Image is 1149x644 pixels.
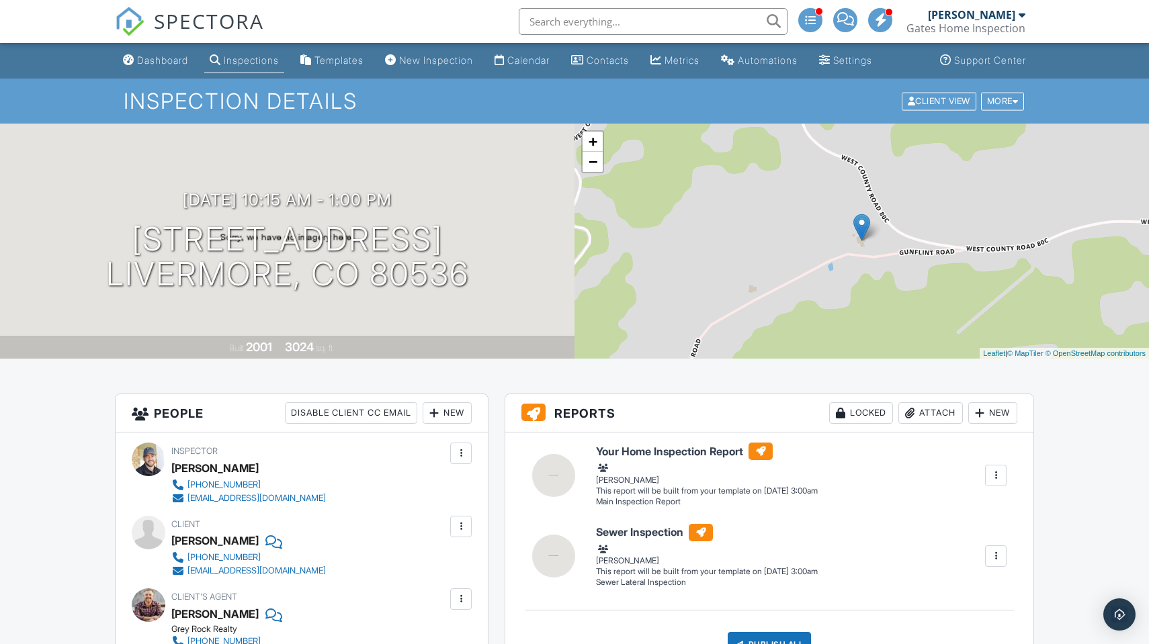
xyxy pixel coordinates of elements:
[187,552,261,563] div: [PHONE_NUMBER]
[829,402,893,424] div: Locked
[583,152,603,172] a: Zoom out
[229,343,244,353] span: Built
[285,340,314,354] div: 3024
[171,478,326,492] a: [PHONE_NUMBER]
[596,542,818,566] div: [PERSON_NAME]
[154,7,264,35] span: SPECTORA
[423,402,472,424] div: New
[137,54,188,66] div: Dashboard
[380,48,478,73] a: New Inspection
[171,604,259,624] a: [PERSON_NAME]
[954,54,1026,66] div: Support Center
[902,92,976,110] div: Client View
[187,479,261,490] div: [PHONE_NUMBER]
[906,21,1025,35] div: Gates Home Inspection
[171,592,237,602] span: Client's Agent
[507,54,550,66] div: Calendar
[596,461,818,486] div: [PERSON_NAME]
[183,191,392,209] h3: [DATE] 10:15 am - 1:00 pm
[314,54,364,66] div: Templates
[898,402,963,424] div: Attach
[566,48,634,73] a: Contacts
[116,394,488,432] h3: People
[738,54,798,66] div: Automations
[171,492,326,505] a: [EMAIL_ADDRESS][DOMAIN_NAME]
[596,566,818,577] div: This report will be built from your template on [DATE] 3:00am
[980,348,1149,359] div: |
[224,54,279,66] div: Inspections
[115,7,144,36] img: The Best Home Inspection Software - Spectora
[115,18,264,46] a: SPECTORA
[171,531,259,551] div: [PERSON_NAME]
[171,551,326,564] a: [PHONE_NUMBER]
[399,54,473,66] div: New Inspection
[118,48,194,73] a: Dashboard
[935,48,1031,73] a: Support Center
[928,8,1015,21] div: [PERSON_NAME]
[519,8,788,35] input: Search everything...
[246,340,272,354] div: 2001
[596,443,818,460] h6: Your Home Inspection Report
[1103,598,1136,631] div: Open Intercom Messenger
[596,577,818,588] div: Sewer Lateral Inspection
[187,565,326,576] div: [EMAIL_ADDRESS][DOMAIN_NAME]
[583,132,603,152] a: Zoom in
[665,54,699,66] div: Metrics
[1046,349,1146,357] a: © OpenStreetMap contributors
[900,95,980,105] a: Client View
[171,624,403,635] div: Grey Rock Realty
[596,524,818,541] h6: Sewer Inspection
[1007,349,1044,357] a: © MapTiler
[316,343,335,353] span: sq. ft.
[505,394,1033,432] h3: Reports
[187,493,326,504] div: [EMAIL_ADDRESS][DOMAIN_NAME]
[596,496,818,508] div: Main Inspection Report
[983,349,1005,357] a: Leaflet
[171,446,218,456] span: Inspector
[124,89,1025,113] h1: Inspection Details
[171,458,259,478] div: [PERSON_NAME]
[814,48,878,73] a: Settings
[489,48,555,73] a: Calendar
[295,48,369,73] a: Templates
[171,519,200,529] span: Client
[106,222,469,293] h1: [STREET_ADDRESS] Livermore, CO 80536
[171,564,326,578] a: [EMAIL_ADDRESS][DOMAIN_NAME]
[645,48,705,73] a: Metrics
[968,402,1017,424] div: New
[833,54,872,66] div: Settings
[716,48,803,73] a: Automations (Advanced)
[285,402,417,424] div: Disable Client CC Email
[596,486,818,496] div: This report will be built from your template on [DATE] 3:00am
[981,92,1025,110] div: More
[204,48,284,73] a: Inspections
[587,54,629,66] div: Contacts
